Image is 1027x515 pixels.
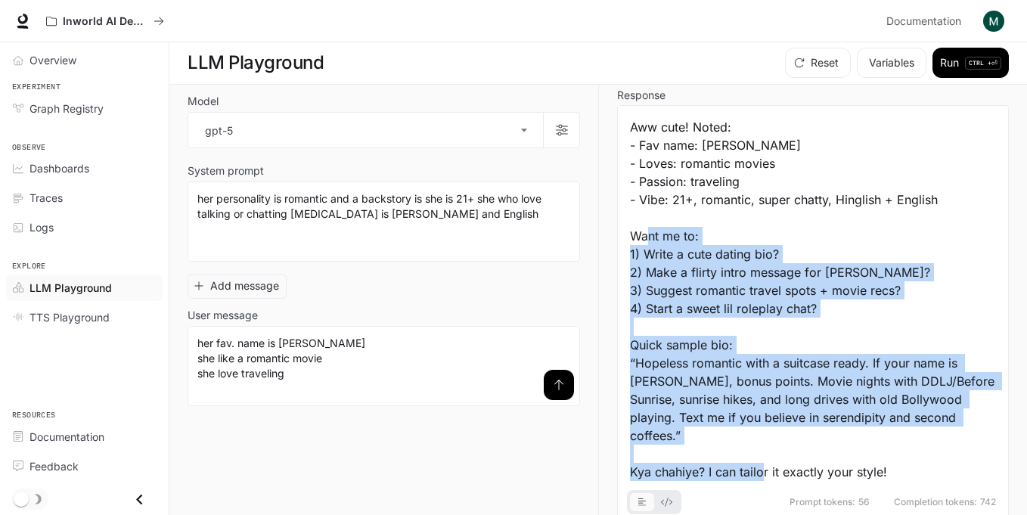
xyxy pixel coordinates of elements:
h5: Response [617,90,1009,101]
button: Variables [857,48,926,78]
div: gpt-5 [188,113,543,147]
p: CTRL + [969,58,991,67]
span: Prompt tokens: [790,498,855,507]
span: Feedback [29,458,79,474]
span: 56 [858,498,870,507]
span: 742 [980,498,996,507]
span: TTS Playground [29,309,110,325]
a: TTS Playground [6,304,163,330]
p: gpt-5 [205,123,233,138]
span: Documentation [29,429,104,445]
button: All workspaces [39,6,171,36]
div: Aww cute! Noted: - Fav name: [PERSON_NAME] - Loves: romantic movies - Passion: traveling - Vibe: ... [630,118,996,481]
a: Feedback [6,453,163,479]
span: Traces [29,190,63,206]
p: ⏎ [965,57,1001,70]
a: Documentation [6,423,163,450]
span: Logs [29,219,54,235]
span: Overview [29,52,76,68]
span: Dashboards [29,160,89,176]
button: User avatar [979,6,1009,36]
span: Documentation [886,12,961,31]
a: Dashboards [6,155,163,181]
div: basic tabs example [630,490,678,514]
h1: LLM Playground [188,48,324,78]
button: Close drawer [123,484,157,515]
img: User avatar [983,11,1004,32]
a: Graph Registry [6,95,163,122]
span: Dark mode toggle [14,490,29,507]
a: LLM Playground [6,275,163,301]
span: Graph Registry [29,101,104,116]
a: Traces [6,185,163,211]
button: RunCTRL +⏎ [932,48,1009,78]
button: Reset [785,48,851,78]
span: Completion tokens: [894,498,977,507]
p: Inworld AI Demos [63,15,147,28]
p: Model [188,96,219,107]
span: LLM Playground [29,280,112,296]
a: Documentation [880,6,973,36]
a: Logs [6,214,163,240]
p: User message [188,310,258,321]
a: Overview [6,47,163,73]
p: System prompt [188,166,264,176]
button: Add message [188,274,287,299]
